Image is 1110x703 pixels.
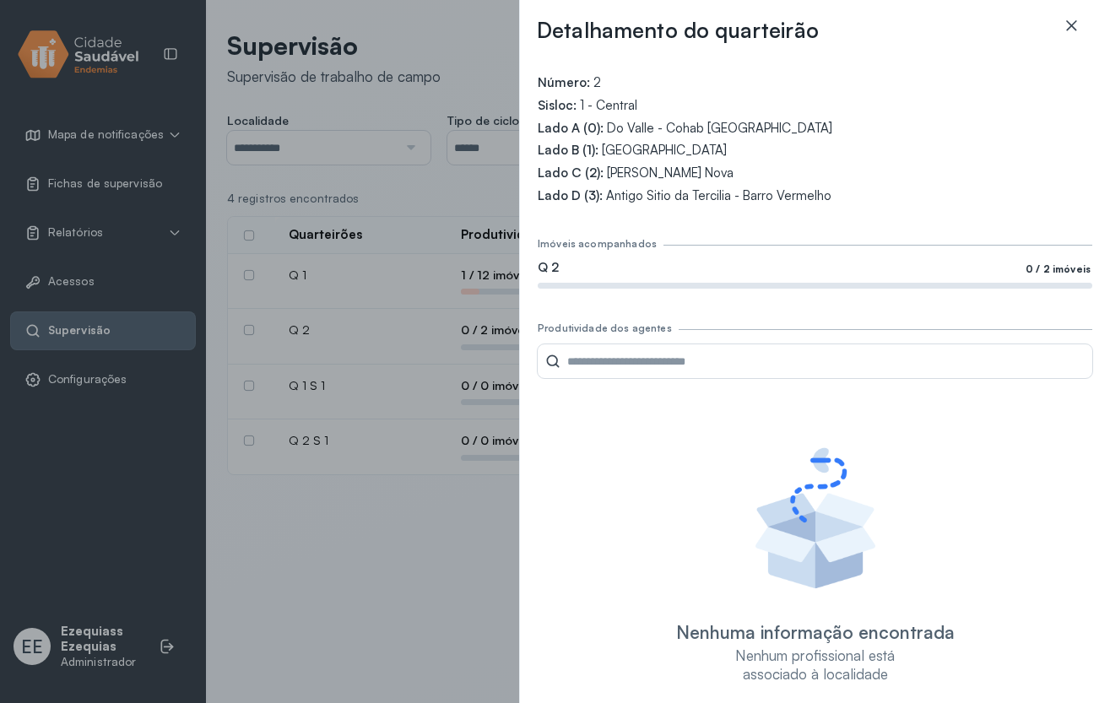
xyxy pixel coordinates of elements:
[1024,263,1092,275] legend: 0 / 2 imóveis
[538,238,657,250] div: Imóveis acompanhados
[538,143,598,159] span: Lado B (1):
[537,17,819,44] h3: Detalhamento do quarteirão
[538,322,672,334] div: Produtividade dos agentes
[538,260,559,276] span: Q 2
[739,442,891,594] img: Imagem de empty state
[602,143,727,159] span: [GEOGRAPHIC_DATA]
[593,75,601,91] span: 2
[606,188,831,204] span: Antigo Sitio da Tercilia - Barro Vermelho
[538,121,604,137] span: Lado A (0):
[607,121,832,137] span: Do Valle - Cohab [GEOGRAPHIC_DATA]
[538,98,577,114] span: Sisloc:
[538,165,604,181] span: Lado C (2):
[607,165,734,181] span: [PERSON_NAME] Nova
[580,98,637,114] span: 1 - Central
[538,188,603,204] span: Lado D (3):
[538,75,590,91] span: Número:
